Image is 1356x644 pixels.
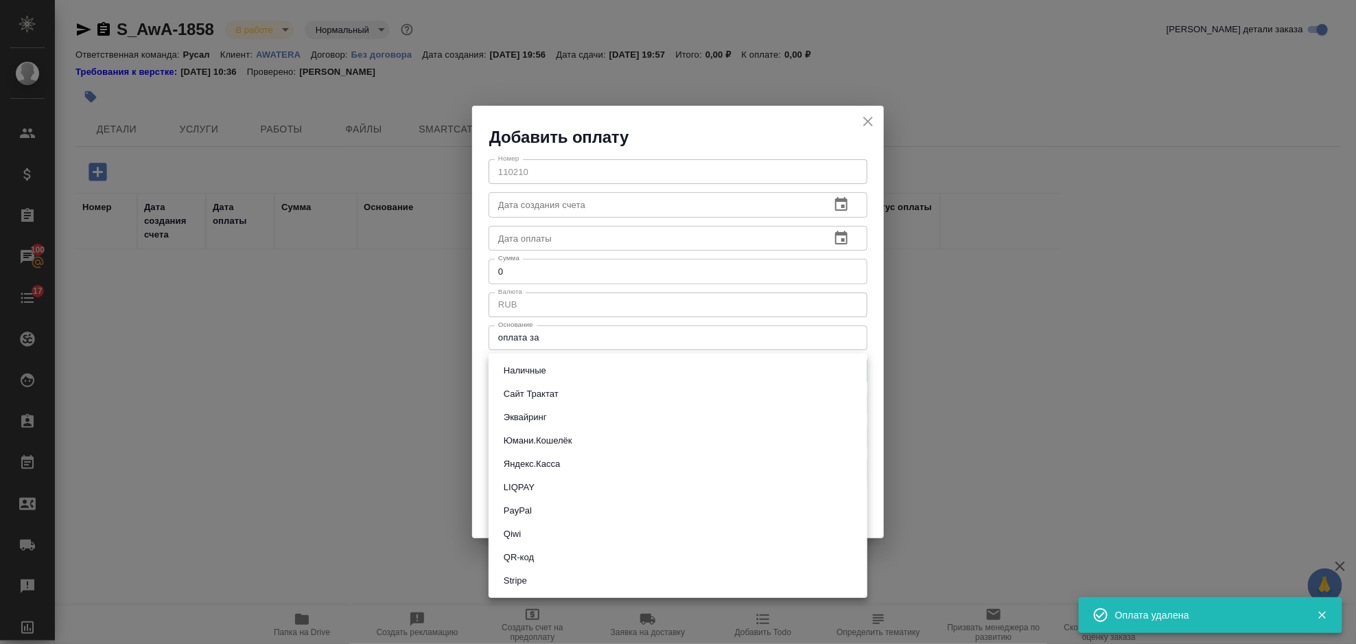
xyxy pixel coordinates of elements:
button: LIQPAY [500,480,539,495]
button: Сайт Трактат [500,387,563,402]
div: Оплата удалена [1115,608,1296,622]
button: Stripe [500,573,531,588]
button: Наличные [500,363,550,378]
button: Эквайринг [500,410,551,425]
button: QR-код [500,550,538,565]
button: PayPal [500,503,536,518]
button: Qiwi [500,527,525,542]
button: Яндекс.Касса [500,457,564,472]
button: Закрыть [1308,609,1336,621]
button: Юмани.Кошелёк [500,433,576,448]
